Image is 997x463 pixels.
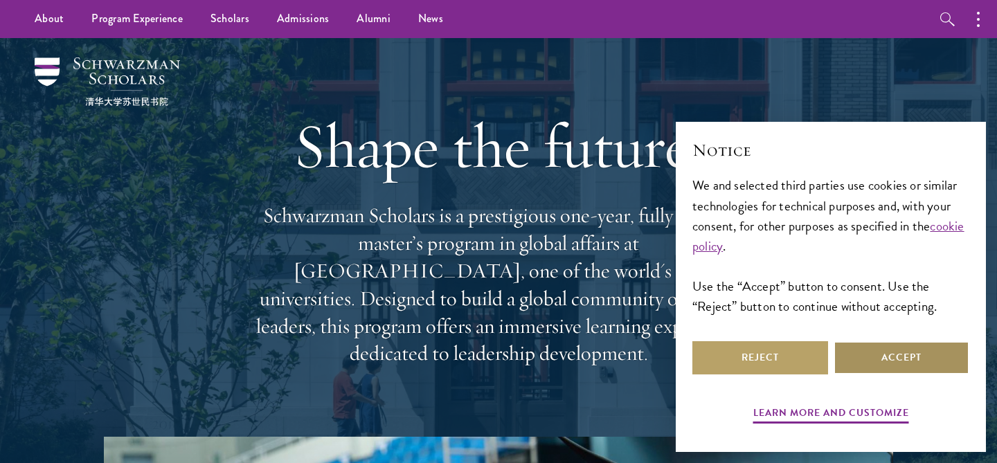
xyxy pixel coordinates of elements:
div: We and selected third parties use cookies or similar technologies for technical purposes and, wit... [692,175,969,316]
p: Schwarzman Scholars is a prestigious one-year, fully funded master’s program in global affairs at... [249,202,748,367]
button: Reject [692,341,828,374]
h2: Notice [692,138,969,162]
img: Schwarzman Scholars [35,57,180,106]
h1: Shape the future. [249,107,748,185]
a: cookie policy [692,216,964,256]
button: Learn more and customize [753,404,909,426]
button: Accept [834,341,969,374]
